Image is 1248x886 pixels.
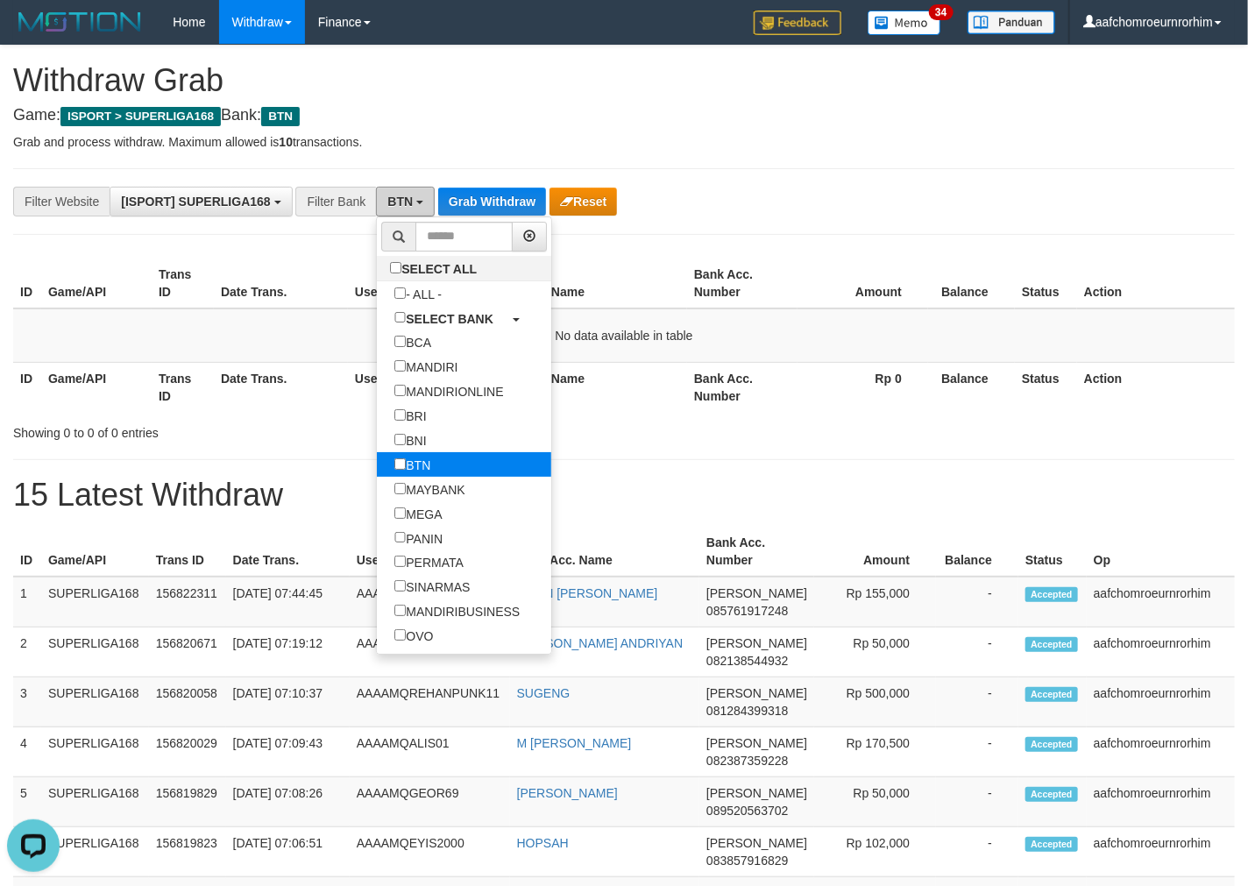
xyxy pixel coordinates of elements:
td: 156820058 [149,677,226,727]
span: Accepted [1025,737,1078,752]
th: Balance [928,259,1015,308]
td: [DATE] 07:44:45 [226,577,350,627]
label: SELECT ALL [377,256,494,280]
b: SELECT BANK [406,311,493,325]
label: SINARMAS [377,574,487,599]
td: SUPERLIGA168 [41,627,149,677]
td: Rp 102,000 [814,827,936,877]
th: Bank Acc. Number [687,362,798,412]
td: 2 [13,627,41,677]
span: [ISPORT] SUPERLIGA168 [121,195,270,209]
input: BTN [394,458,406,470]
th: Balance [936,527,1018,577]
td: aafchomroeurnrorhim [1087,577,1235,627]
div: Filter Bank [295,187,376,216]
th: Game/API [41,527,149,577]
span: BTN [387,195,413,209]
th: Op [1087,527,1235,577]
a: RIYAN [PERSON_NAME] [517,586,658,600]
td: [DATE] 07:09:43 [226,727,350,777]
th: Bank Acc. Name [510,527,699,577]
span: ISPORT > SUPERLIGA168 [60,107,221,126]
td: 3 [13,677,41,727]
th: ID [13,362,41,412]
label: BRI [377,403,443,428]
td: 4 [13,727,41,777]
a: [PERSON_NAME] ANDRIYAN [517,636,684,650]
p: Grab and process withdraw. Maximum allowed is transactions. [13,133,1235,151]
input: PERMATA [394,556,406,567]
th: Trans ID [149,527,226,577]
th: User ID [348,362,482,412]
span: Accepted [1025,587,1078,602]
th: Balance [928,362,1015,412]
label: PERMATA [377,549,481,574]
td: aafchomroeurnrorhim [1087,677,1235,727]
label: MANDIRIBUSINESS [377,599,537,623]
td: - [936,677,1018,727]
th: Game/API [41,259,152,308]
span: Accepted [1025,687,1078,702]
a: SUGENG [517,686,571,700]
td: AAAAMQGEOR69 [350,777,510,827]
th: Status [1018,527,1087,577]
td: AAAAMQALIS01 [350,727,510,777]
input: BRI [394,409,406,421]
img: panduan.png [968,11,1055,34]
button: Reset [550,188,617,216]
td: aafchomroeurnrorhim [1087,627,1235,677]
span: 34 [929,4,953,20]
span: Copy 082138544932 to clipboard [706,654,788,668]
label: BNI [377,428,443,452]
th: User ID [350,527,510,577]
td: 156819823 [149,827,226,877]
th: Rp 0 [798,362,928,412]
th: Bank Acc. Number [687,259,798,308]
th: Status [1015,259,1077,308]
span: Accepted [1025,837,1078,852]
th: Status [1015,362,1077,412]
input: MANDIRIBUSINESS [394,605,406,616]
td: SUPERLIGA168 [41,777,149,827]
td: SUPERLIGA168 [41,677,149,727]
th: Trans ID [152,259,214,308]
td: SUPERLIGA168 [41,727,149,777]
input: MANDIRI [394,360,406,372]
div: Showing 0 to 0 of 0 entries [13,417,507,442]
img: MOTION_logo.png [13,9,146,35]
input: - ALL - [394,287,406,299]
th: Bank Acc. Number [699,527,814,577]
th: Trans ID [152,362,214,412]
label: BCA [377,330,449,354]
span: [PERSON_NAME] [706,736,807,750]
td: 5 [13,777,41,827]
input: MAYBANK [394,483,406,494]
label: MANDIRI [377,354,475,379]
th: Amount [814,527,936,577]
a: [PERSON_NAME] [517,786,618,800]
th: Action [1077,259,1235,308]
span: [PERSON_NAME] [706,836,807,850]
span: Accepted [1025,787,1078,802]
td: 156819829 [149,777,226,827]
span: Copy 083857916829 to clipboard [706,854,788,868]
td: Rp 50,000 [814,777,936,827]
label: MANDIRIONLINE [377,379,521,403]
td: Rp 155,000 [814,577,936,627]
input: PANIN [394,532,406,543]
td: - [936,727,1018,777]
td: No data available in table [13,308,1235,363]
input: BNI [394,434,406,445]
td: [DATE] 07:19:12 [226,627,350,677]
td: - [936,577,1018,627]
button: [ISPORT] SUPERLIGA168 [110,187,292,216]
td: 1 [13,577,41,627]
th: Game/API [41,362,152,412]
td: SUPERLIGA168 [41,577,149,627]
span: [PERSON_NAME] [706,636,807,650]
td: aafchomroeurnrorhim [1087,777,1235,827]
td: [DATE] 07:08:26 [226,777,350,827]
th: Amount [798,259,928,308]
th: User ID [348,259,482,308]
button: BTN [376,187,435,216]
